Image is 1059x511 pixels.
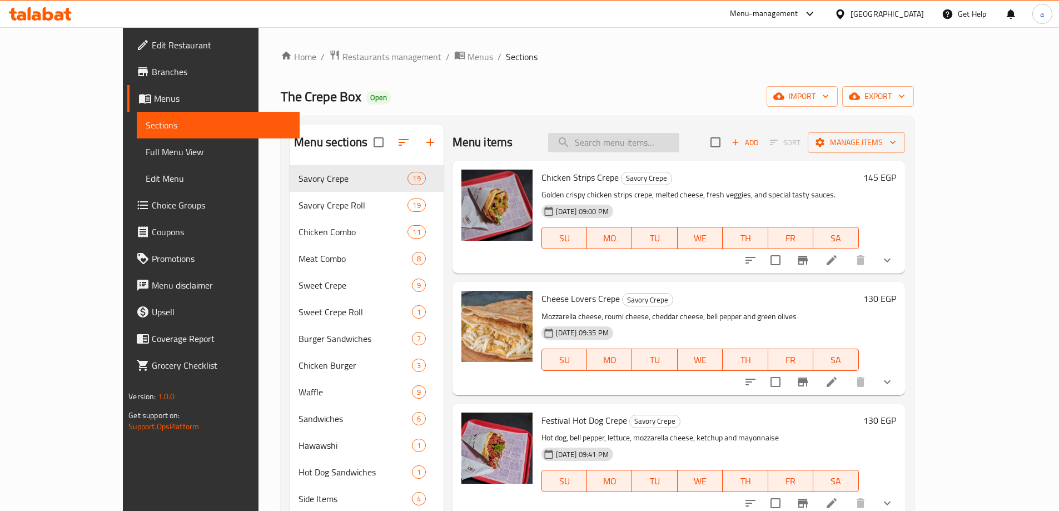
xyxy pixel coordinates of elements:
span: Burger Sandwiches [299,332,411,345]
span: Edit Restaurant [152,38,291,52]
a: Menus [127,85,300,112]
p: Golden crispy chicken strips crepe, melted cheese, fresh veggies, and special tasty sauces. [541,188,859,202]
span: WE [682,473,718,489]
span: The Crepe Box [281,84,361,109]
span: Cheese Lovers Crepe [541,290,620,307]
button: SU [541,470,587,492]
span: 7 [412,334,425,344]
span: Manage items [817,136,896,150]
a: Branches [127,58,300,85]
div: Meat Combo [299,252,411,265]
svg: Show Choices [881,497,894,510]
a: Edit menu item [825,254,838,267]
span: Hawawshi [299,439,411,452]
button: delete [847,369,874,395]
a: Menus [454,49,493,64]
div: Side Items [299,492,411,505]
div: Hawawshi1 [290,432,444,459]
div: Menu-management [730,7,798,21]
a: Upsell [127,299,300,325]
div: Sweet Crepe [299,279,411,292]
a: Sections [137,112,300,138]
a: Edit Menu [137,165,300,192]
span: Restaurants management [342,50,441,63]
button: import [767,86,838,107]
span: Select to update [764,249,787,272]
span: TU [637,352,673,368]
span: 1.0.0 [158,389,175,404]
span: Sandwiches [299,412,411,425]
span: FR [773,352,809,368]
button: TU [632,349,677,371]
span: 1 [412,307,425,317]
span: [DATE] 09:00 PM [551,206,613,217]
div: items [412,332,426,345]
span: Savory Crepe [630,415,680,428]
li: / [321,50,325,63]
li: / [498,50,501,63]
span: Chicken Burger [299,359,411,372]
button: Branch-specific-item [789,247,816,274]
li: / [446,50,450,63]
span: MO [591,352,628,368]
a: Grocery Checklist [127,352,300,379]
span: Sort sections [390,129,417,156]
button: show more [874,369,901,395]
svg: Show Choices [881,375,894,389]
div: Burger Sandwiches7 [290,325,444,352]
span: 9 [412,387,425,398]
div: Sandwiches6 [290,405,444,432]
h2: Menu items [453,134,513,151]
button: SA [813,470,858,492]
button: SU [541,227,587,249]
button: TH [723,227,768,249]
a: Edit menu item [825,497,838,510]
button: sort-choices [737,247,764,274]
div: Chicken Burger3 [290,352,444,379]
span: TH [727,352,763,368]
a: Promotions [127,245,300,272]
div: Chicken Combo11 [290,219,444,245]
span: 4 [412,494,425,504]
span: 8 [412,254,425,264]
a: Support.OpsPlatform [128,419,199,434]
button: Add [727,134,763,151]
button: SA [813,227,858,249]
button: Add section [417,129,444,156]
div: [GEOGRAPHIC_DATA] [851,8,924,20]
button: FR [768,227,813,249]
button: WE [678,227,723,249]
span: Version: [128,389,156,404]
span: TU [637,473,673,489]
div: Savory Crepe [299,172,407,185]
button: export [842,86,914,107]
div: Waffle9 [290,379,444,405]
span: Select section [704,131,727,154]
span: Savory Crepe Roll [299,199,407,212]
div: items [412,359,426,372]
div: items [407,172,425,185]
span: TH [727,473,763,489]
button: FR [768,349,813,371]
span: SA [818,473,854,489]
span: Savory Crepe [622,172,672,185]
div: items [412,305,426,319]
button: delete [847,247,874,274]
a: Full Menu View [137,138,300,165]
span: 11 [408,227,425,237]
span: 19 [408,173,425,184]
a: Coupons [127,219,300,245]
span: SA [818,352,854,368]
span: Menu disclaimer [152,279,291,292]
span: Chicken Strips Crepe [541,169,619,186]
span: Sections [506,50,538,63]
div: Savory Crepe [621,172,672,185]
span: FR [773,230,809,246]
span: Get support on: [128,408,180,423]
span: SU [546,230,583,246]
span: WE [682,352,718,368]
